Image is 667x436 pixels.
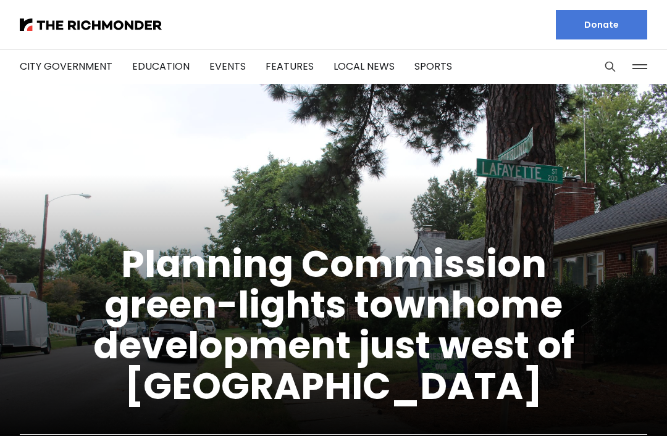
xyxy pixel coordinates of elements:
img: The Richmonder [20,19,162,31]
a: Local News [333,59,395,73]
a: Education [132,59,190,73]
a: Planning Commission green-lights townhome development just west of [GEOGRAPHIC_DATA] [93,238,574,412]
a: Events [209,59,246,73]
a: City Government [20,59,112,73]
button: Search this site [601,57,619,76]
a: Features [266,59,314,73]
a: Donate [556,10,647,39]
a: Sports [414,59,452,73]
